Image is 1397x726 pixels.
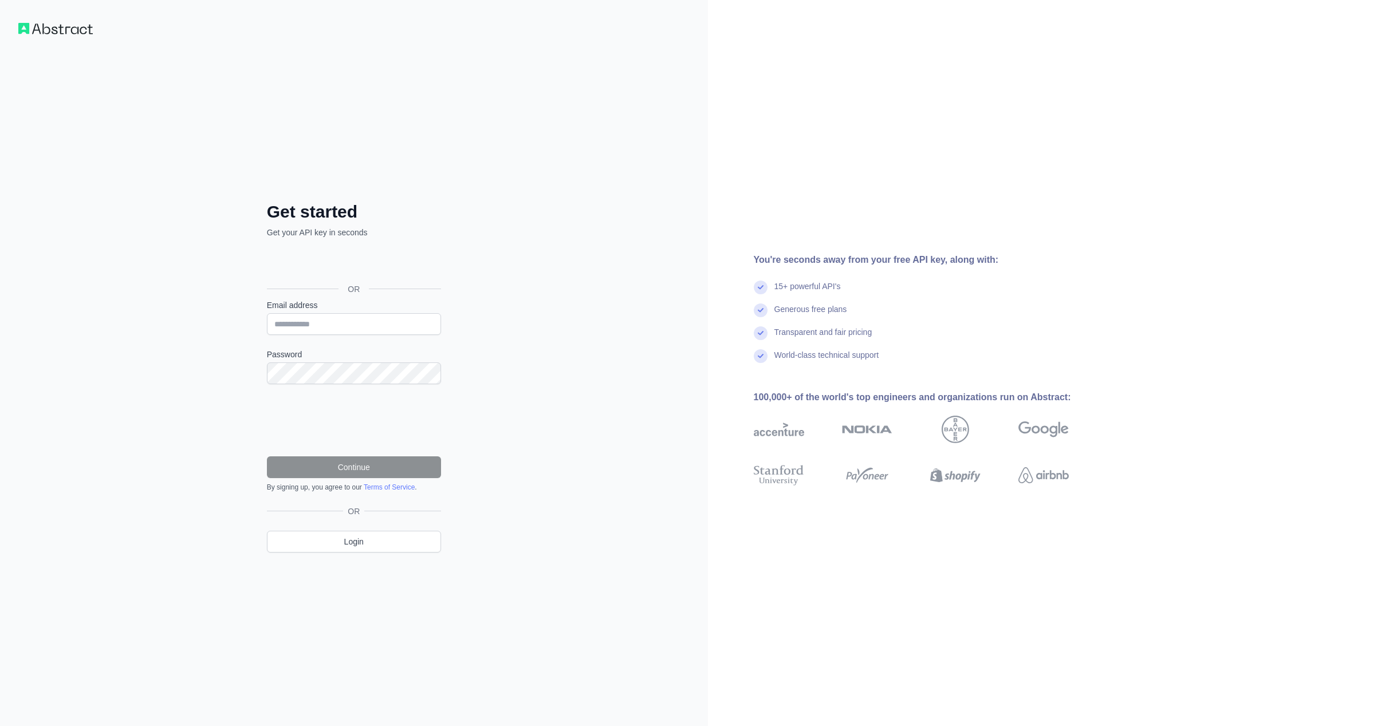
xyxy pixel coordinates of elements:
[774,303,847,326] div: Generous free plans
[754,303,768,317] img: check mark
[754,253,1105,267] div: You're seconds away from your free API key, along with:
[930,463,981,488] img: shopify
[267,398,441,443] iframe: reCAPTCHA
[18,23,93,34] img: Workflow
[942,416,969,443] img: bayer
[754,390,1105,404] div: 100,000+ of the world's top engineers and organizations run on Abstract:
[754,416,804,443] img: accenture
[774,326,872,349] div: Transparent and fair pricing
[267,202,441,222] h2: Get started
[267,456,441,478] button: Continue
[774,349,879,372] div: World-class technical support
[261,251,444,276] iframe: Sign in with Google Button
[774,281,841,303] div: 15+ powerful API's
[842,463,892,488] img: payoneer
[754,326,768,340] img: check mark
[1018,416,1069,443] img: google
[339,283,369,295] span: OR
[267,227,441,238] p: Get your API key in seconds
[1018,463,1069,488] img: airbnb
[754,281,768,294] img: check mark
[267,349,441,360] label: Password
[842,416,892,443] img: nokia
[267,299,441,311] label: Email address
[267,531,441,553] a: Login
[364,483,415,491] a: Terms of Service
[754,349,768,363] img: check mark
[343,506,364,517] span: OR
[754,463,804,488] img: stanford university
[267,483,441,492] div: By signing up, you agree to our .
